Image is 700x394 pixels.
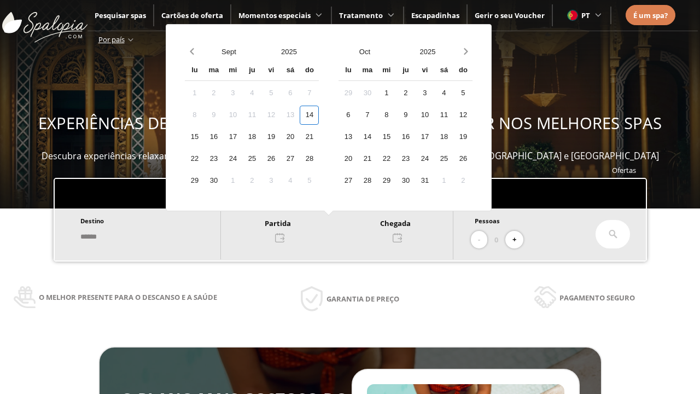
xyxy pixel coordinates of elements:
div: Calendar wrapper [339,61,472,190]
div: 30 [358,84,377,103]
div: 18 [434,128,453,147]
div: 5 [261,84,281,103]
div: mi [377,61,396,80]
div: 5 [453,84,472,103]
a: Cartões de oferta [161,10,223,20]
div: 31 [415,171,434,190]
button: - [471,231,487,249]
div: 9 [204,106,223,125]
div: 8 [377,106,396,125]
span: Destino [80,217,104,225]
button: Open months overlay [199,42,259,61]
div: Calendar days [185,84,319,190]
a: Gerir o seu Voucher [475,10,545,20]
div: 30 [204,171,223,190]
span: Escapadinhas [411,10,459,20]
div: 19 [453,128,472,147]
span: Descubra experiências relaxantes, desfrute e ofereça momentos de bem-estar em mais de 400 spas em... [42,150,659,162]
div: 12 [261,106,281,125]
div: 1 [377,84,396,103]
div: 20 [339,149,358,169]
div: 1 [185,84,204,103]
span: Por país [98,34,125,44]
button: Next month [459,42,472,61]
div: 16 [396,128,415,147]
div: ma [204,61,223,80]
div: 30 [396,171,415,190]
div: 18 [242,128,261,147]
div: 20 [281,128,300,147]
div: 6 [281,84,300,103]
div: 22 [377,149,396,169]
div: 27 [339,171,358,190]
div: 24 [415,149,434,169]
button: Open years overlay [259,42,319,61]
div: ju [396,61,415,80]
div: 15 [377,128,396,147]
div: do [300,61,319,80]
div: 19 [261,128,281,147]
button: Open months overlay [333,42,396,61]
div: 3 [223,84,242,103]
button: + [505,231,523,249]
div: 10 [223,106,242,125]
div: vi [261,61,281,80]
div: 29 [377,171,396,190]
div: 17 [223,128,242,147]
div: 26 [261,149,281,169]
div: 2 [453,171,472,190]
div: Calendar days [339,84,472,190]
div: 23 [204,149,223,169]
div: 21 [358,149,377,169]
div: 4 [434,84,453,103]
div: sá [281,61,300,80]
div: 25 [242,149,261,169]
div: 2 [242,171,261,190]
a: Ofertas [612,165,636,175]
div: 17 [415,128,434,147]
div: 8 [185,106,204,125]
span: É um spa? [633,10,668,20]
div: 22 [185,149,204,169]
div: 3 [261,171,281,190]
div: 2 [204,84,223,103]
div: 29 [185,171,204,190]
div: 13 [281,106,300,125]
div: 23 [396,149,415,169]
img: ImgLogoSpalopia.BvClDcEz.svg [2,1,87,43]
span: Pagamento seguro [559,292,635,304]
div: 29 [339,84,358,103]
div: lu [185,61,204,80]
a: Pesquisar spas [95,10,146,20]
div: 7 [358,106,377,125]
div: sá [434,61,453,80]
div: 11 [242,106,261,125]
div: 14 [358,128,377,147]
button: Open years overlay [396,42,459,61]
div: do [453,61,472,80]
span: 0 [494,234,498,246]
div: 11 [434,106,453,125]
div: 9 [396,106,415,125]
button: Previous month [185,42,199,61]
span: O melhor presente para o descanso e a saúde [39,291,217,303]
div: 28 [358,171,377,190]
div: 26 [453,149,472,169]
div: 25 [434,149,453,169]
div: 5 [300,171,319,190]
div: lu [339,61,358,80]
div: 14 [300,106,319,125]
div: mi [223,61,242,80]
div: 12 [453,106,472,125]
div: vi [415,61,434,80]
div: ju [242,61,261,80]
a: É um spa? [633,9,668,21]
div: 3 [415,84,434,103]
span: EXPERIÊNCIAS DE BEM-ESTAR PARA OFERECER E APROVEITAR NOS MELHORES SPAS [38,112,662,134]
div: 1 [434,171,453,190]
div: 24 [223,149,242,169]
